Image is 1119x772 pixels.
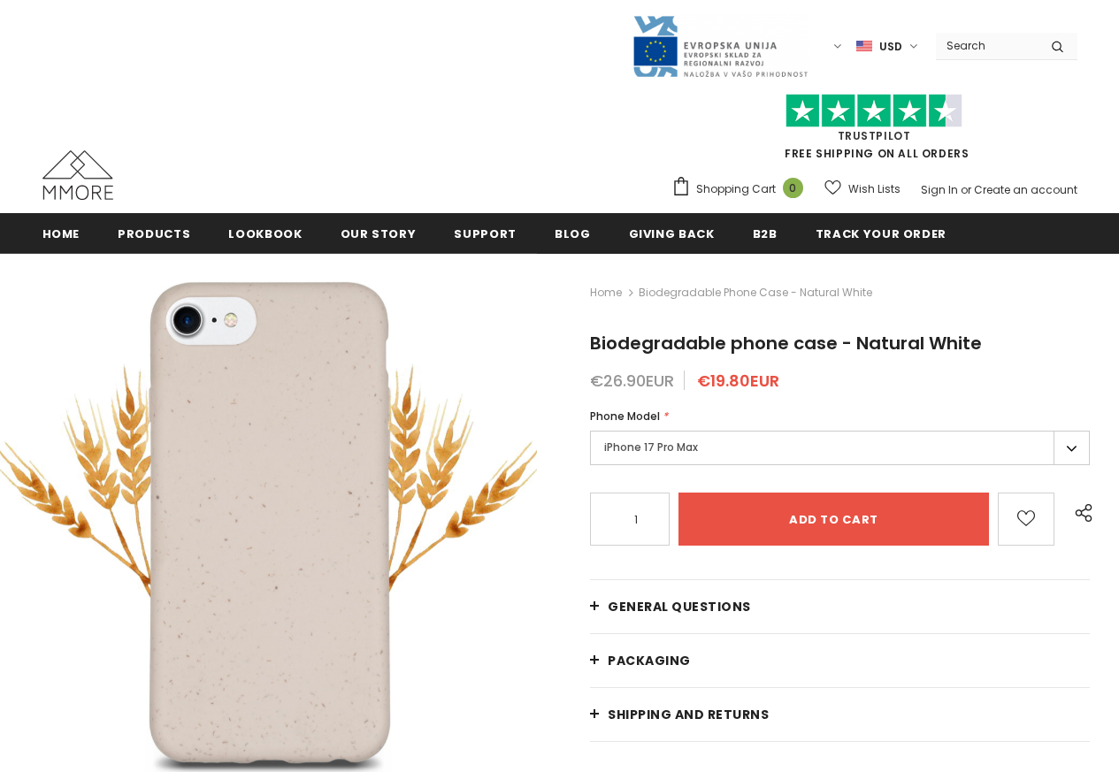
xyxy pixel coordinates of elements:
[608,706,769,723] span: Shipping and returns
[42,225,80,242] span: Home
[590,409,660,424] span: Phone Model
[590,431,1090,465] label: iPhone 17 Pro Max
[753,213,778,253] a: B2B
[671,176,812,203] a: Shopping Cart 0
[454,213,517,253] a: support
[697,370,779,392] span: €19.80EUR
[42,213,80,253] a: Home
[786,94,962,128] img: Trust Pilot Stars
[753,225,778,242] span: B2B
[816,213,947,253] a: Track your order
[816,225,947,242] span: Track your order
[228,225,302,242] span: Lookbook
[632,38,809,53] a: Javni Razpis
[639,282,872,303] span: Biodegradable phone case - Natural White
[590,634,1090,687] a: PACKAGING
[118,213,190,253] a: Products
[118,225,190,242] span: Products
[696,180,776,198] span: Shopping Cart
[783,178,803,198] span: 0
[590,282,622,303] a: Home
[42,150,113,200] img: MMORE Cases
[590,688,1090,741] a: Shipping and returns
[608,652,691,669] span: PACKAGING
[879,38,902,56] span: USD
[590,580,1090,633] a: General Questions
[555,213,591,253] a: Blog
[671,102,1077,161] span: FREE SHIPPING ON ALL ORDERS
[454,225,517,242] span: support
[678,493,989,546] input: Add to cart
[341,225,417,242] span: Our Story
[974,182,1077,197] a: Create an account
[608,598,751,615] span: General Questions
[228,213,302,253] a: Lookbook
[590,370,674,392] span: €26.90EUR
[838,128,911,143] a: Trustpilot
[936,33,1038,58] input: Search Site
[856,39,872,54] img: USD
[824,173,901,204] a: Wish Lists
[921,182,958,197] a: Sign In
[629,213,715,253] a: Giving back
[629,225,715,242] span: Giving back
[341,213,417,253] a: Our Story
[961,182,971,197] span: or
[555,225,591,242] span: Blog
[632,14,809,79] img: Javni Razpis
[590,331,982,355] span: Biodegradable phone case - Natural White
[848,180,901,198] span: Wish Lists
